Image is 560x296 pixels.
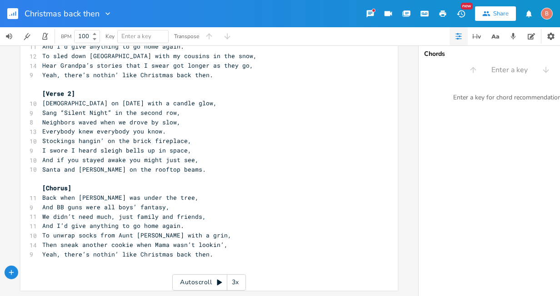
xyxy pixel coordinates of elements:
div: New [461,3,473,10]
span: Back when [PERSON_NAME] was under the tree, [42,193,199,202]
span: Enter a key [491,65,528,75]
span: And BB guns were all boys’ fantasy, [42,203,170,211]
div: Key [105,34,115,39]
span: To unwrap socks from Aunt [PERSON_NAME] with a grin, [42,231,231,239]
span: [Verse 2] [42,89,75,98]
span: Then sneak another cookie when Mama wasn’t lookin’, [42,241,228,249]
button: B [541,3,553,24]
span: Stockings hangin’ on the brick fireplace, [42,137,191,145]
button: New [452,5,470,22]
span: [DEMOGRAPHIC_DATA] on [DATE] with a candle glow, [42,99,217,107]
div: bjb3598 [541,8,553,20]
span: Everybody knew everybody you know. [42,127,166,135]
span: And I’d give anything to go home again. [42,222,184,230]
span: [Chorus] [42,184,71,192]
span: Neighbors waved when we drove by slow, [42,118,180,126]
button: Share [475,6,516,21]
span: Christmas back then [25,10,100,18]
span: Enter a key [121,32,151,40]
span: And if you stayed awake you might just see, [42,156,199,164]
span: We didn’t need much, just family and friends, [42,212,206,221]
span: And I’d give anything to go home again. [42,42,184,50]
div: BPM [61,34,71,39]
div: 3x [227,274,244,291]
span: Hear Grandpa’s stories that I swear got longer as they go, [42,61,253,69]
div: Transpose [174,34,199,39]
span: Santa and [PERSON_NAME] on the rooftop beams. [42,165,206,173]
span: I swore I heard sleigh bells up in space, [42,146,191,154]
span: To sled down [GEOGRAPHIC_DATA] with my cousins in the snow, [42,52,257,60]
span: Yeah, there’s nothin’ like Christmas back then. [42,250,213,258]
div: Share [493,10,509,18]
div: Autoscroll [172,274,246,291]
span: Yeah, there’s nothin’ like Christmas back then. [42,71,213,79]
span: Sang “Silent Night” in the second row, [42,109,180,117]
